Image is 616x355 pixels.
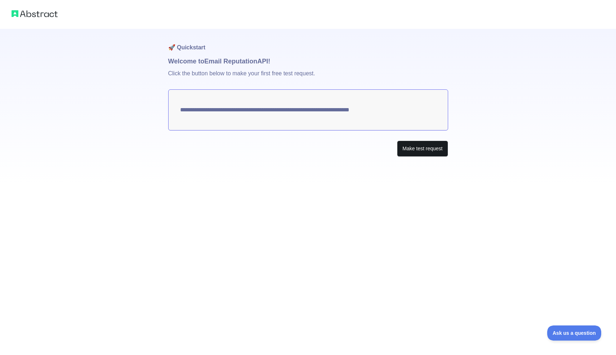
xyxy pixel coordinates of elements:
button: Make test request [397,141,448,157]
p: Click the button below to make your first free test request. [168,66,448,89]
img: Abstract logo [12,9,58,19]
h1: Welcome to Email Reputation API! [168,56,448,66]
h1: 🚀 Quickstart [168,29,448,56]
iframe: Toggle Customer Support [547,325,602,341]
